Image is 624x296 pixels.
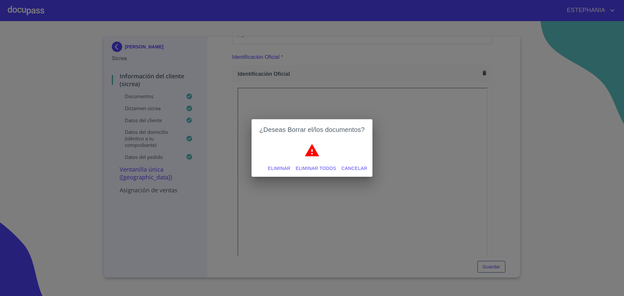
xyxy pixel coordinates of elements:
button: Eliminar todos [293,162,339,174]
h2: ¿Deseas Borrar el/los documentos? [259,124,365,135]
span: Cancelar [342,164,367,173]
button: Eliminar [265,162,293,174]
span: Eliminar todos [296,164,336,173]
button: Cancelar [339,162,370,174]
span: Eliminar [268,164,290,173]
